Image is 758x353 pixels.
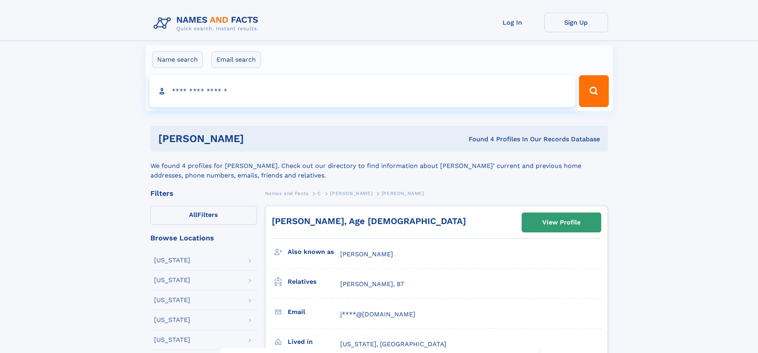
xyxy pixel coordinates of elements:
[150,206,257,225] label: Filters
[288,245,340,259] h3: Also known as
[150,152,608,180] div: We found 4 profiles for [PERSON_NAME]. Check out our directory to find information about [PERSON_...
[330,188,372,198] a: [PERSON_NAME]
[154,277,190,283] div: [US_STATE]
[579,75,608,107] button: Search Button
[288,305,340,319] h3: Email
[288,335,340,349] h3: Lived in
[189,211,197,218] span: All
[150,190,257,197] div: Filters
[154,297,190,303] div: [US_STATE]
[288,275,340,289] h3: Relatives
[340,250,393,258] span: [PERSON_NAME]
[318,188,321,198] a: C
[150,13,265,34] img: Logo Names and Facts
[382,191,424,196] span: [PERSON_NAME]
[481,13,544,32] a: Log In
[542,213,581,232] div: View Profile
[154,257,190,263] div: [US_STATE]
[150,75,576,107] input: search input
[340,280,404,289] a: [PERSON_NAME], 87
[340,340,446,348] span: [US_STATE], [GEOGRAPHIC_DATA]
[522,213,601,232] a: View Profile
[158,134,357,144] h1: [PERSON_NAME]
[272,216,466,226] a: [PERSON_NAME], Age [DEMOGRAPHIC_DATA]
[154,317,190,323] div: [US_STATE]
[150,234,257,242] div: Browse Locations
[356,135,600,144] div: Found 4 Profiles In Our Records Database
[154,337,190,343] div: [US_STATE]
[152,51,203,68] label: Name search
[330,191,372,196] span: [PERSON_NAME]
[265,188,309,198] a: Names and Facts
[211,51,261,68] label: Email search
[544,13,608,32] a: Sign Up
[318,191,321,196] span: C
